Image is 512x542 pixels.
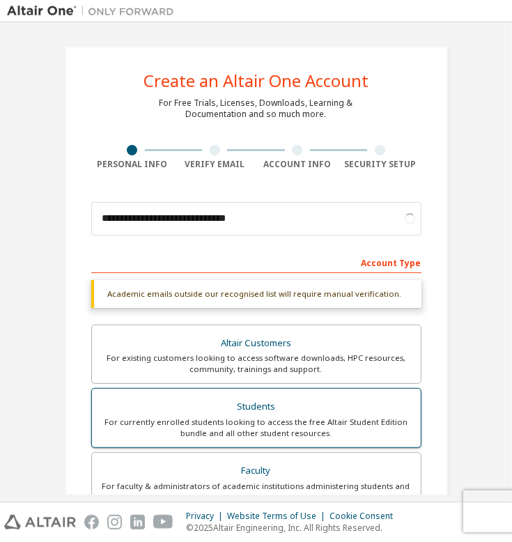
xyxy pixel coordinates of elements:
[186,522,401,534] p: © 2025 Altair Engineering, Inc. All Rights Reserved.
[100,334,412,353] div: Altair Customers
[100,461,412,481] div: Faculty
[173,159,256,170] div: Verify Email
[100,353,412,375] div: For existing customers looking to access software downloads, HPC resources, community, trainings ...
[143,72,369,89] div: Create an Altair One Account
[91,251,421,273] div: Account Type
[227,511,329,522] div: Website Terms of Use
[339,159,421,170] div: Security Setup
[84,515,99,529] img: facebook.svg
[100,397,412,417] div: Students
[107,515,122,529] img: instagram.svg
[91,159,174,170] div: Personal Info
[130,515,145,529] img: linkedin.svg
[186,511,227,522] div: Privacy
[100,481,412,503] div: For faculty & administrators of academic institutions administering students and accessing softwa...
[100,417,412,439] div: For currently enrolled students looking to access the free Altair Student Edition bundle and all ...
[329,511,401,522] div: Cookie Consent
[4,515,76,529] img: altair_logo.svg
[160,98,353,120] div: For Free Trials, Licenses, Downloads, Learning & Documentation and so much more.
[153,515,173,529] img: youtube.svg
[256,159,339,170] div: Account Info
[91,280,421,308] div: Academic emails outside our recognised list will require manual verification.
[7,4,181,18] img: Altair One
